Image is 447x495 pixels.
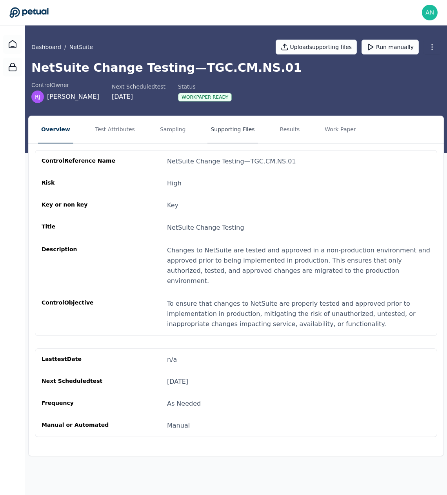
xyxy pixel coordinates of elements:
[178,83,232,91] div: Status
[112,83,165,91] div: Next Scheduled test
[322,116,359,143] button: Work Paper
[31,61,441,75] h1: NetSuite Change Testing — TGC.CM.NS.01
[92,116,138,143] button: Test Attributes
[167,377,188,386] div: [DATE]
[42,421,117,430] div: Manual or Automated
[167,245,431,286] div: Changes to NetSuite are tested and approved in a non-production environment and approved prior to...
[167,157,296,166] div: NetSuite Change Testing — TGC.CM.NS.01
[422,5,438,20] img: andrew+reddit@petual.ai
[38,116,73,143] button: Overview
[178,93,232,102] div: Workpaper Ready
[167,355,177,364] div: n/a
[167,421,190,430] div: Manual
[167,179,182,188] div: High
[42,223,117,233] div: Title
[276,40,357,54] button: Uploadsupporting files
[31,43,61,51] a: Dashboard
[35,93,40,101] span: RJ
[42,377,117,386] div: Next Scheduled test
[167,224,244,231] span: NetSuite Change Testing
[362,40,419,54] button: Run manually
[31,43,93,51] div: /
[29,116,443,143] nav: Tabs
[207,116,258,143] button: Supporting Files
[3,58,22,76] a: SOC
[167,399,201,408] div: As Needed
[112,92,165,102] div: [DATE]
[31,81,99,89] div: control Owner
[69,43,93,51] button: NetSuite
[42,355,117,364] div: Last test Date
[42,201,117,210] div: Key or non key
[167,299,431,329] div: To ensure that changes to NetSuite are properly tested and approved prior to implementation in pr...
[42,245,117,286] div: Description
[157,116,189,143] button: Sampling
[42,179,117,188] div: Risk
[9,7,49,18] a: Go to Dashboard
[42,399,117,408] div: Frequency
[3,35,22,54] a: Dashboard
[47,92,99,102] span: [PERSON_NAME]
[42,157,117,166] div: control Reference Name
[42,299,117,329] div: control Objective
[167,201,178,210] div: Key
[277,116,303,143] button: Results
